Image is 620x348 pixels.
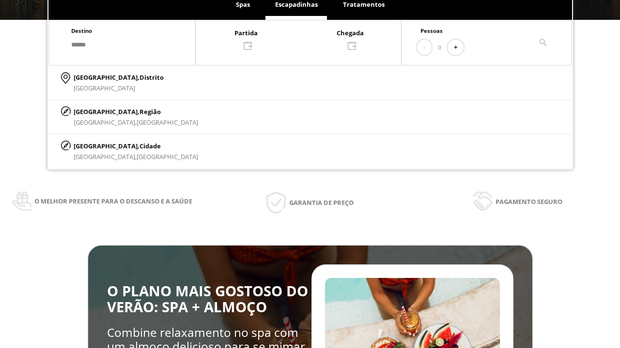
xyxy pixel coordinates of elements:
[289,197,354,208] span: Garantia de preço
[420,27,443,34] span: Pessoas
[74,106,198,117] p: [GEOGRAPHIC_DATA],
[139,107,161,116] span: Região
[74,72,164,83] p: [GEOGRAPHIC_DATA],
[74,141,198,151] p: [GEOGRAPHIC_DATA],
[496,196,562,207] span: Pagamento seguro
[74,84,135,92] span: [GEOGRAPHIC_DATA]
[74,118,137,127] span: [GEOGRAPHIC_DATA],
[34,196,192,206] span: O melhor presente para o descanso e a saúde
[139,142,161,150] span: Cidade
[71,27,92,34] span: Destino
[448,40,464,56] button: +
[417,40,432,56] button: -
[137,152,198,161] span: [GEOGRAPHIC_DATA]
[107,281,308,317] span: O PLANO MAIS GOSTOSO DO VERÃO: SPA + ALMOÇO
[438,42,441,53] span: 0
[74,152,137,161] span: [GEOGRAPHIC_DATA],
[137,118,198,127] span: [GEOGRAPHIC_DATA]
[139,73,164,82] span: Distrito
